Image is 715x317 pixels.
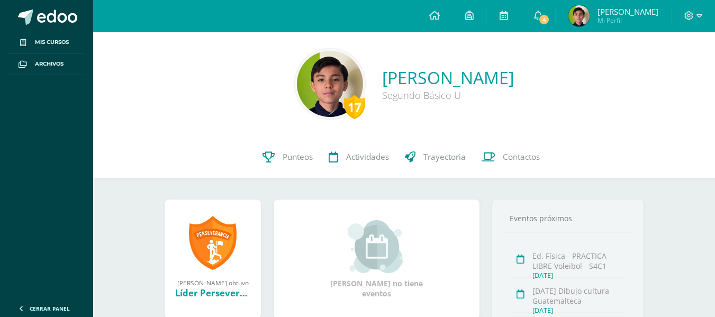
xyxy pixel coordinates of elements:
a: Contactos [474,136,548,178]
span: 4 [538,14,550,25]
a: Archivos [8,53,85,75]
span: Actividades [346,151,389,162]
div: [DATE] [532,306,627,315]
div: Eventos próximos [505,213,630,223]
img: 0a54c271053640bc7d5583f8cc83ce1f.png [568,5,590,26]
span: Punteos [283,151,313,162]
span: Trayectoria [423,151,466,162]
div: [PERSON_NAME] obtuvo [175,278,250,287]
span: [PERSON_NAME] [598,6,658,17]
span: Cerrar panel [30,305,70,312]
a: Mis cursos [8,32,85,53]
div: Ed. Física - PRACTICA LIBRE Voleibol - S4C1 [532,251,627,271]
img: 728b1bfcfb1cc736e760a6ef6d0e08d5.png [297,51,363,117]
span: Mis cursos [35,38,69,47]
div: [DATE] Dibujo cultura Guatemalteca [532,286,627,306]
a: Punteos [255,136,321,178]
div: [PERSON_NAME] no tiene eventos [324,220,430,298]
div: Segundo Básico U [382,89,514,102]
span: Mi Perfil [598,16,658,25]
div: 17 [344,95,365,119]
a: Trayectoria [397,136,474,178]
img: event_small.png [348,220,405,273]
a: [PERSON_NAME] [382,66,514,89]
span: Contactos [503,151,540,162]
div: Líder Perseverante [175,287,250,299]
div: [DATE] [532,271,627,280]
a: Actividades [321,136,397,178]
span: Archivos [35,60,64,68]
